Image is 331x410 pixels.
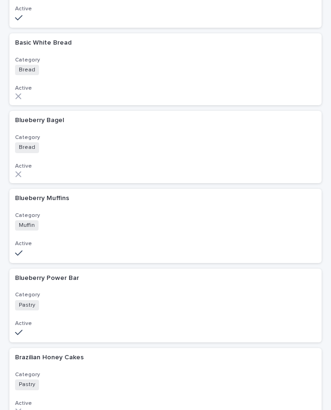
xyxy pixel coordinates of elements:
a: Basic White BreadBasic White Bread CategoryBreadActive [9,33,322,106]
h3: Category [15,56,316,64]
a: Blueberry BagelBlueberry Bagel CategoryBreadActive [9,111,322,183]
h3: Category [15,291,316,299]
h3: Active [15,240,316,248]
h3: Active [15,162,316,170]
a: Blueberry Power BarBlueberry Power Bar CategoryPastryActive [9,269,322,343]
span: Pastry [15,379,39,390]
p: Blueberry Power Bar [15,272,81,282]
p: Blueberry Muffins [15,193,71,202]
span: Bread [15,142,39,153]
p: Blueberry Bagel [15,115,66,124]
h3: Active [15,320,316,327]
span: Pastry [15,300,39,310]
p: Brazilian Honey Cakes [15,352,86,362]
h3: Active [15,400,316,407]
span: Muffin [15,220,39,231]
a: Blueberry MuffinsBlueberry Muffins CategoryMuffinActive [9,189,322,263]
h3: Category [15,134,316,141]
h3: Category [15,371,316,379]
span: Bread [15,65,39,75]
p: Basic White Bread [15,37,73,47]
h3: Active [15,5,316,13]
h3: Category [15,212,316,219]
h3: Active [15,85,316,92]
